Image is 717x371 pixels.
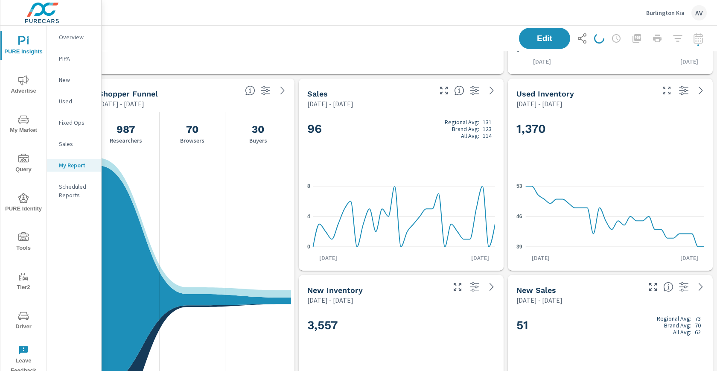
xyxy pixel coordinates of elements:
p: My Report [59,161,94,169]
button: Edit [519,28,570,49]
h5: Used Inventory [516,89,574,98]
a: See more details in report [485,84,498,97]
p: [DATE] [674,254,704,262]
h5: New Inventory [307,286,363,295]
p: Overview [59,33,94,41]
a: See more details in report [694,280,708,294]
text: 0 [307,243,310,249]
button: Make Fullscreen [646,280,660,294]
p: [DATE] [526,254,556,262]
span: Driver [3,311,44,332]
p: [DATE] - [DATE] [307,99,353,109]
text: 39 [516,243,522,249]
span: Know where every customer is during their purchase journey. View customer activity from first cli... [245,85,255,96]
div: My Report [47,159,101,172]
div: Sales [47,137,101,150]
text: 53 [516,183,522,189]
a: See more details in report [276,84,289,97]
p: Burlington Kia [646,9,685,17]
button: Make Fullscreen [660,84,673,97]
h5: New Sales [516,286,556,295]
span: Query [3,154,44,175]
a: See more details in report [694,84,708,97]
span: Edit [528,35,562,42]
td: 15 [422,52,500,73]
span: Tier2 [3,272,44,292]
p: [DATE] [465,254,495,262]
span: Advertise [3,75,44,96]
text: 8 [307,183,310,189]
span: Number of vehicles sold by the dealership over the selected date range. [Source: This data is sou... [454,85,464,96]
h2: 51 [516,315,704,336]
h2: 96 [307,119,495,139]
div: Used [47,95,101,108]
div: Fixed Ops [47,116,101,129]
p: [DATE] - [DATE] [98,99,144,109]
p: 70 [695,322,701,329]
p: 73 [695,315,701,322]
div: AV [691,5,707,20]
span: My Market [3,114,44,135]
p: Sales [59,140,94,148]
p: [DATE] - [DATE] [516,99,563,109]
p: Used [59,97,94,105]
p: [DATE] [527,57,557,66]
p: Brand Avg: [452,126,479,132]
p: 123 [483,126,492,132]
h5: Sales [307,89,328,98]
div: PIPA [47,52,101,65]
span: Number of vehicles sold by the dealership over the selected date range. [Source: This data is sou... [663,282,673,292]
td: Lead [257,52,422,73]
div: Overview [47,31,101,44]
p: 114 [483,132,492,139]
p: [DATE] [674,57,704,66]
span: Tools [3,232,44,253]
p: All Avg: [673,329,691,336]
p: [DATE] [313,254,343,262]
p: Scheduled Reports [59,182,94,199]
h2: 1,370 [516,121,704,136]
p: [DATE] - [DATE] [516,295,563,305]
text: 4 [307,213,310,219]
td: KIA - Contact Us [93,52,257,73]
p: 131 [483,119,492,126]
p: All Avg: [461,132,479,139]
p: PIPA [59,54,94,63]
p: Regional Avg: [445,119,479,126]
h5: Shopper Funnel [98,89,158,98]
p: Brand Avg: [664,322,691,329]
p: Fixed Ops [59,118,94,127]
p: Regional Avg: [657,315,691,322]
p: New [59,76,94,84]
button: Make Fullscreen [437,84,451,97]
span: PURE Identity [3,193,44,214]
text: 0 [516,47,519,53]
h2: 3,557 [307,318,495,333]
text: 46 [516,213,522,219]
div: Scheduled Reports [47,180,101,202]
div: New [47,73,101,86]
span: PURE Insights [3,36,44,57]
p: [DATE] - [DATE] [307,295,353,305]
p: 62 [695,329,701,336]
